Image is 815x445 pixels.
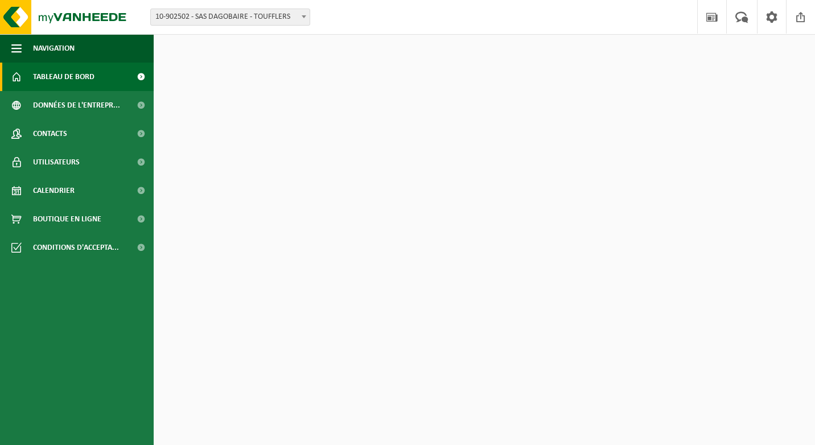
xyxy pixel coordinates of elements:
span: Calendrier [33,176,75,205]
span: Utilisateurs [33,148,80,176]
span: Conditions d'accepta... [33,233,119,262]
span: Tableau de bord [33,63,94,91]
span: 10-902502 - SAS DAGOBAIRE - TOUFFLERS [151,9,310,25]
span: Navigation [33,34,75,63]
span: Boutique en ligne [33,205,101,233]
span: 10-902502 - SAS DAGOBAIRE - TOUFFLERS [150,9,310,26]
span: Contacts [33,120,67,148]
span: Données de l'entrepr... [33,91,120,120]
